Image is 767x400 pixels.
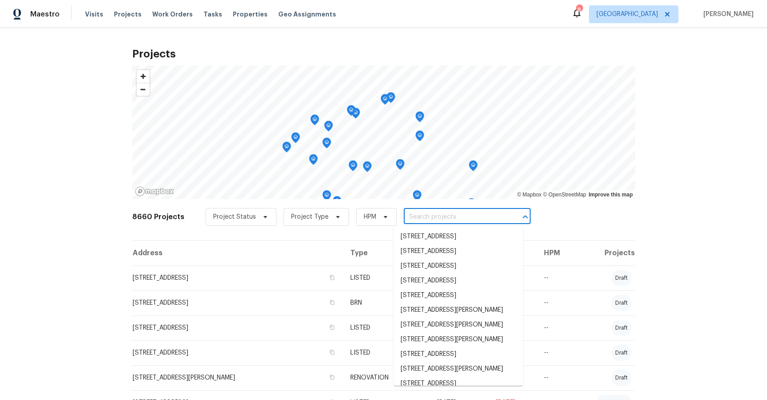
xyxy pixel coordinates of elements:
[233,10,268,19] span: Properties
[291,132,300,146] div: Map marker
[467,198,476,212] div: Map marker
[309,154,318,168] div: Map marker
[394,376,523,391] li: [STREET_ADDRESS]
[132,212,184,221] h2: 8660 Projects
[394,303,523,318] li: [STREET_ADDRESS][PERSON_NAME]
[85,10,103,19] span: Visits
[537,365,576,390] td: --
[588,192,633,198] a: Improve this map
[363,161,372,175] div: Map marker
[328,298,336,306] button: Copy Address
[543,192,586,198] a: OpenStreetMap
[349,160,357,174] div: Map marker
[576,5,582,14] div: 8
[347,105,356,119] div: Map marker
[394,318,523,332] li: [STREET_ADDRESS][PERSON_NAME]
[343,290,430,315] td: BRN
[132,65,635,199] canvas: Map
[597,10,658,19] span: [GEOGRAPHIC_DATA]
[351,108,360,122] div: Map marker
[137,83,150,96] button: Zoom out
[328,373,336,381] button: Copy Address
[114,10,142,19] span: Projects
[203,11,222,17] span: Tasks
[343,265,430,290] td: LISTED
[132,241,344,265] th: Address
[394,347,523,362] li: [STREET_ADDRESS]
[381,94,390,108] div: Map marker
[517,192,542,198] a: Mapbox
[152,10,193,19] span: Work Orders
[612,345,631,361] div: draft
[328,348,336,356] button: Copy Address
[343,241,430,265] th: Type
[324,121,333,135] div: Map marker
[278,10,336,19] span: Geo Assignments
[612,270,631,286] div: draft
[537,290,576,315] td: --
[394,273,523,288] li: [STREET_ADDRESS]
[132,290,344,315] td: [STREET_ADDRESS]
[213,212,256,221] span: Project Status
[700,10,754,19] span: [PERSON_NAME]
[333,196,341,210] div: Map marker
[132,265,344,290] td: [STREET_ADDRESS]
[396,159,405,173] div: Map marker
[328,323,336,331] button: Copy Address
[612,320,631,336] div: draft
[404,210,506,224] input: Search projects
[537,241,576,265] th: HPM
[282,142,291,155] div: Map marker
[343,340,430,365] td: LISTED
[415,111,424,125] div: Map marker
[343,365,430,390] td: RENOVATION
[132,365,344,390] td: [STREET_ADDRESS][PERSON_NAME]
[519,211,532,223] button: Close
[328,273,336,282] button: Copy Address
[132,315,344,340] td: [STREET_ADDRESS]
[612,295,631,311] div: draft
[394,332,523,347] li: [STREET_ADDRESS][PERSON_NAME]
[137,70,150,83] button: Zoom in
[364,212,376,221] span: HPM
[394,259,523,273] li: [STREET_ADDRESS]
[30,10,60,19] span: Maestro
[537,315,576,340] td: --
[394,229,523,244] li: [STREET_ADDRESS]
[415,131,424,144] div: Map marker
[537,340,576,365] td: --
[386,92,395,106] div: Map marker
[310,114,319,128] div: Map marker
[394,288,523,303] li: [STREET_ADDRESS]
[537,265,576,290] td: --
[135,186,174,196] a: Mapbox homepage
[394,362,523,376] li: [STREET_ADDRESS][PERSON_NAME]
[469,160,478,174] div: Map marker
[576,241,635,265] th: Projects
[132,340,344,365] td: [STREET_ADDRESS]
[343,315,430,340] td: LISTED
[612,370,631,386] div: draft
[394,244,523,259] li: [STREET_ADDRESS]
[132,49,635,58] h2: Projects
[322,138,331,151] div: Map marker
[413,190,422,204] div: Map marker
[291,212,329,221] span: Project Type
[322,190,331,204] div: Map marker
